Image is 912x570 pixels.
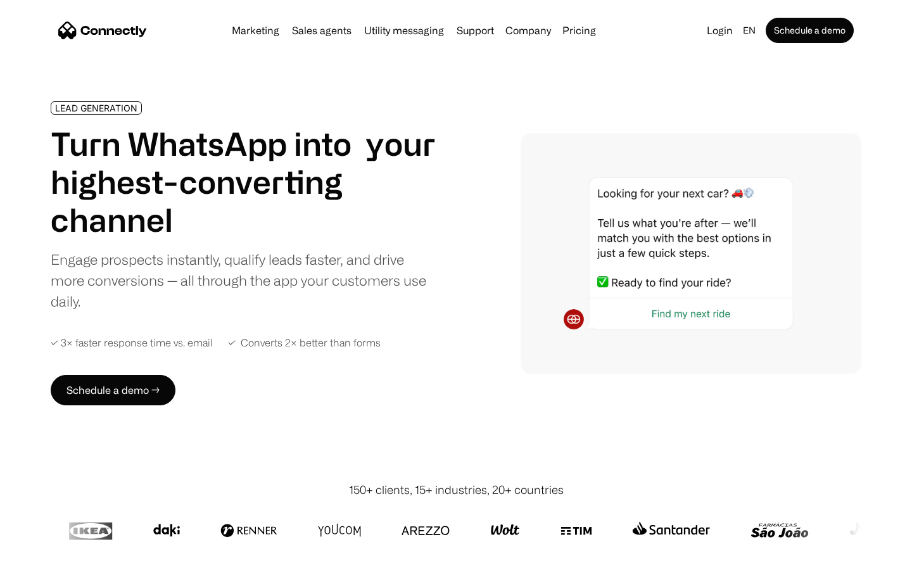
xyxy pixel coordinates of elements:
[502,22,555,39] div: Company
[228,337,381,349] div: ✓ Converts 2× better than forms
[557,25,601,35] a: Pricing
[51,125,436,239] h1: Turn WhatsApp into your highest-converting channel
[359,25,449,35] a: Utility messaging
[702,22,738,39] a: Login
[51,337,213,349] div: ✓ 3× faster response time vs. email
[287,25,357,35] a: Sales agents
[51,375,175,405] a: Schedule a demo →
[51,249,436,312] div: Engage prospects instantly, qualify leads faster, and drive more conversions — all through the ap...
[55,103,137,113] div: LEAD GENERATION
[452,25,499,35] a: Support
[13,547,76,566] aside: Language selected: English
[349,481,564,498] div: 150+ clients, 15+ industries, 20+ countries
[743,22,756,39] div: en
[227,25,284,35] a: Marketing
[505,22,551,39] div: Company
[766,18,854,43] a: Schedule a demo
[25,548,76,566] ul: Language list
[58,21,147,40] a: home
[738,22,763,39] div: en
